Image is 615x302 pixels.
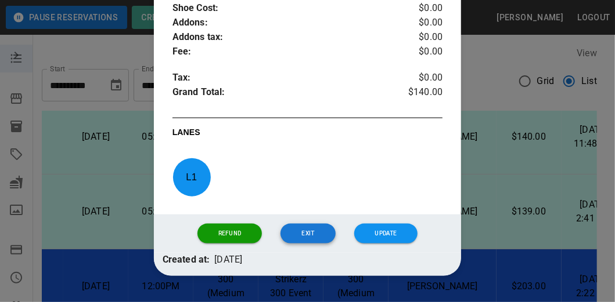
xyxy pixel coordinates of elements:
[398,71,443,85] p: $0.00
[398,16,443,30] p: $0.00
[172,30,398,45] p: Addons tax :
[280,224,335,243] button: Exit
[172,85,398,103] p: Grand Total :
[172,16,398,30] p: Addons :
[172,45,398,59] p: Fee :
[172,71,398,85] p: Tax :
[398,1,443,16] p: $0.00
[172,126,443,143] p: LANES
[197,224,262,243] button: Refund
[398,45,443,59] p: $0.00
[172,1,398,16] p: Shoe Cost :
[163,253,210,267] p: Created at:
[354,224,418,243] button: Update
[398,85,443,103] p: $140.00
[398,30,443,45] p: $0.00
[214,253,242,267] p: [DATE]
[172,163,211,191] p: L 1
